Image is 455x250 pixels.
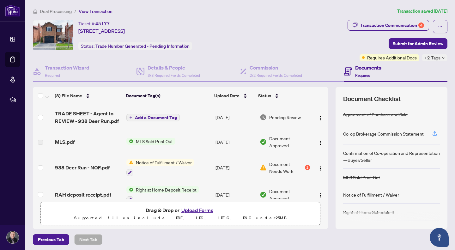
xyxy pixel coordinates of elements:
[343,149,440,163] div: Confirmation of Co-operation and Representation—Buyer/Seller
[55,164,110,171] span: 938 Deer Run - NOF.pdf
[214,92,240,99] span: Upload Date
[393,39,443,49] span: Submit for Admin Review
[260,138,267,145] img: Document Status
[212,87,256,105] th: Upload Date
[126,138,175,145] button: Status IconMLS Sold Print Out
[430,228,449,247] button: Open asap
[258,92,271,99] span: Status
[418,22,424,28] div: 4
[213,130,257,154] td: [DATE]
[318,116,323,121] img: Logo
[74,8,76,15] li: /
[343,209,394,216] div: Right at Home Schedule B
[269,114,301,121] span: Pending Review
[33,234,69,245] button: Previous Tab
[360,20,424,30] div: Transaction Communication
[179,206,215,214] button: Upload Forms
[95,43,190,49] span: Trade Number Generated - Pending Information
[269,135,310,149] span: Document Approved
[126,159,133,166] img: Status Icon
[343,174,380,181] div: MLS Sold Print Out
[33,20,73,50] img: IMG-W12215131_1.jpg
[38,235,64,245] span: Previous Tab
[40,9,72,14] span: Deal Processing
[78,42,192,50] div: Status:
[343,130,424,137] div: Co-op Brokerage Commission Statement
[343,111,408,118] div: Agreement of Purchase and Sale
[78,20,110,27] div: Ticket #:
[45,73,60,78] span: Required
[45,64,89,71] h4: Transaction Wizard
[438,24,442,29] span: ellipsis
[318,140,323,145] img: Logo
[55,191,111,198] span: RAH deposit receipt.pdf
[424,54,440,61] span: +2 Tags
[133,186,199,193] span: Right at Home Deposit Receipt
[52,87,123,105] th: (8) File Name
[74,234,102,245] button: Next Tab
[260,114,267,121] img: Document Status
[315,137,325,147] button: Logo
[269,188,310,202] span: Document Approved
[148,73,200,78] span: 3/3 Required Fields Completed
[305,165,310,170] div: 1
[45,214,316,222] p: Supported files include .PDF, .JPG, .JPEG, .PNG under 25 MB
[55,138,75,146] span: MLS.pdf
[389,38,447,49] button: Submit for Admin Review
[213,105,257,130] td: [DATE]
[213,154,257,181] td: [DATE]
[146,206,215,214] span: Drag & Drop or
[78,27,125,35] span: [STREET_ADDRESS]
[250,73,302,78] span: 2/2 Required Fields Completed
[123,87,212,105] th: Document Tag(s)
[318,193,323,198] img: Logo
[126,186,133,193] img: Status Icon
[41,202,320,226] span: Drag & Drop orUpload FormsSupported files include .PDF, .JPG, .JPEG, .PNG under25MB
[250,64,302,71] h4: Commission
[442,56,445,59] span: down
[33,9,37,14] span: home
[55,110,121,125] span: TRADE SHEET - Agent to REVIEW - 938 Deer Run.pdf
[315,112,325,122] button: Logo
[133,159,194,166] span: Notice of Fulfillment / Waiver
[260,164,267,171] img: Document Status
[129,116,132,119] span: plus
[348,20,429,31] button: Transaction Communication4
[126,113,180,122] button: Add a Document Tag
[7,231,19,243] img: Profile Icon
[126,138,133,145] img: Status Icon
[148,64,200,71] h4: Details & People
[315,162,325,173] button: Logo
[5,5,20,16] img: logo
[343,191,399,198] div: Notice of Fulfillment / Waiver
[260,191,267,198] img: Document Status
[126,114,180,121] button: Add a Document Tag
[367,54,417,61] span: Requires Additional Docs
[133,138,175,145] span: MLS Sold Print Out
[315,190,325,200] button: Logo
[79,9,112,14] span: View Transaction
[343,95,401,103] span: Document Checklist
[55,92,82,99] span: (8) File Name
[269,161,304,174] span: Document Needs Work
[256,87,311,105] th: Status
[397,8,447,15] article: Transaction saved [DATE]
[213,181,257,208] td: [DATE]
[318,166,323,171] img: Logo
[355,73,370,78] span: Required
[126,159,194,176] button: Status IconNotice of Fulfillment / Waiver
[135,115,177,120] span: Add a Document Tag
[355,64,381,71] h4: Documents
[126,186,199,203] button: Status IconRight at Home Deposit Receipt
[95,21,110,27] span: 45177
